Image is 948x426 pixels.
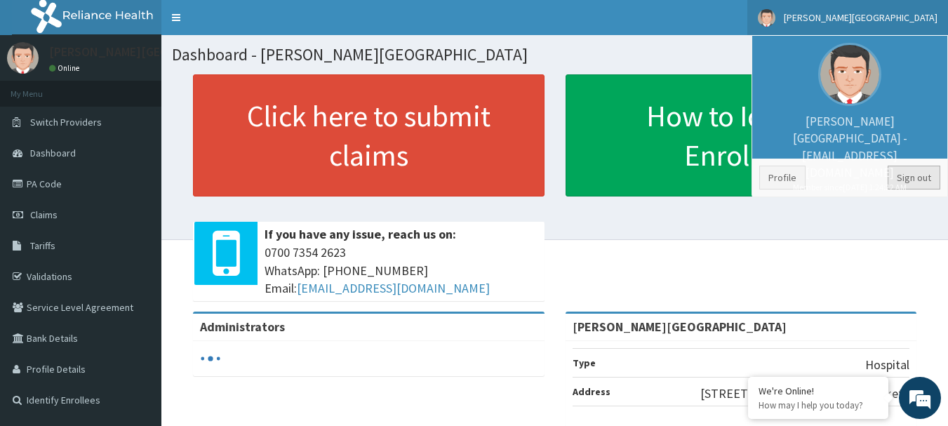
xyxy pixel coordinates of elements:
[30,147,76,159] span: Dashboard
[759,166,806,189] a: Profile
[49,63,83,73] a: Online
[30,239,55,252] span: Tariffs
[784,11,937,24] span: [PERSON_NAME][GEOGRAPHIC_DATA]
[7,280,267,329] textarea: Type your message and hit 'Enter'
[200,319,285,335] b: Administrators
[265,226,456,242] b: If you have any issue, reach us on:
[7,42,39,74] img: User Image
[758,9,775,27] img: User Image
[193,74,545,197] a: Click here to submit claims
[200,348,221,369] svg: audio-loading
[759,113,940,193] p: [PERSON_NAME][GEOGRAPHIC_DATA] - [EMAIL_ADDRESS][DOMAIN_NAME]
[30,208,58,221] span: Claims
[573,319,787,335] strong: [PERSON_NAME][GEOGRAPHIC_DATA]
[26,70,57,105] img: d_794563401_company_1708531726252_794563401
[297,280,490,296] a: [EMAIL_ADDRESS][DOMAIN_NAME]
[818,43,881,106] img: User Image
[700,385,909,403] p: [STREET_ADDRESS] agilit, mile 12 ketu
[865,356,909,374] p: Hospital
[230,7,264,41] div: Minimize live chat window
[81,125,194,267] span: We're online!
[73,79,236,97] div: Chat with us now
[888,166,940,189] a: Sign out
[172,46,937,64] h1: Dashboard - [PERSON_NAME][GEOGRAPHIC_DATA]
[265,244,538,298] span: 0700 7354 2623 WhatsApp: [PHONE_NUMBER] Email:
[759,399,878,411] p: How may I help you today?
[566,74,917,197] a: How to Identify Enrollees
[573,385,610,398] b: Address
[573,357,596,369] b: Type
[759,181,940,193] small: Member since [DATE] 1:24:22 AM
[49,46,257,58] p: [PERSON_NAME][GEOGRAPHIC_DATA]
[759,385,878,397] div: We're Online!
[30,116,102,128] span: Switch Providers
